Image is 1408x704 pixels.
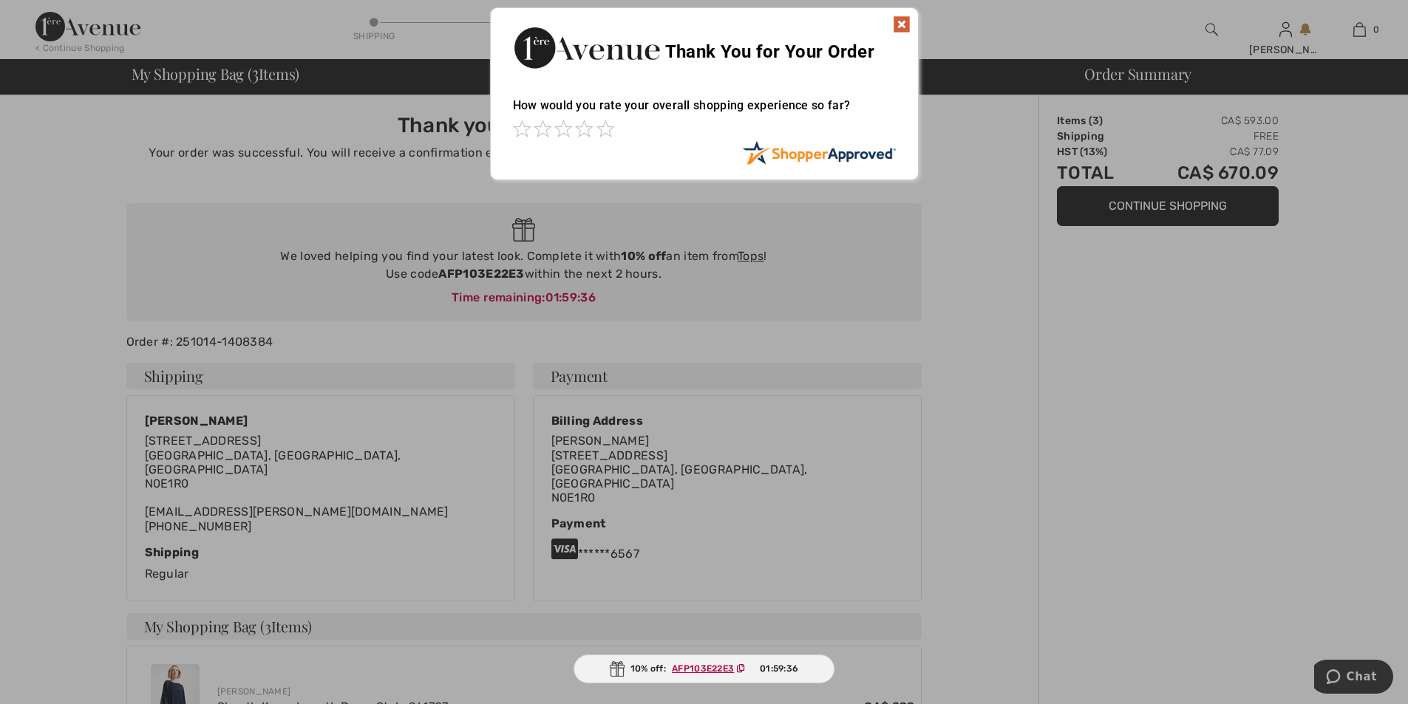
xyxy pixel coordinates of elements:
img: Gift.svg [610,661,625,677]
span: 01:59:36 [760,662,798,675]
img: x [893,16,911,33]
div: 10% off: [574,655,835,683]
span: Thank You for Your Order [665,41,874,62]
span: Chat [33,10,63,24]
ins: AFP103E22E3 [672,663,734,674]
div: How would you rate your overall shopping experience so far? [513,83,896,140]
img: Thank You for Your Order [513,23,661,72]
